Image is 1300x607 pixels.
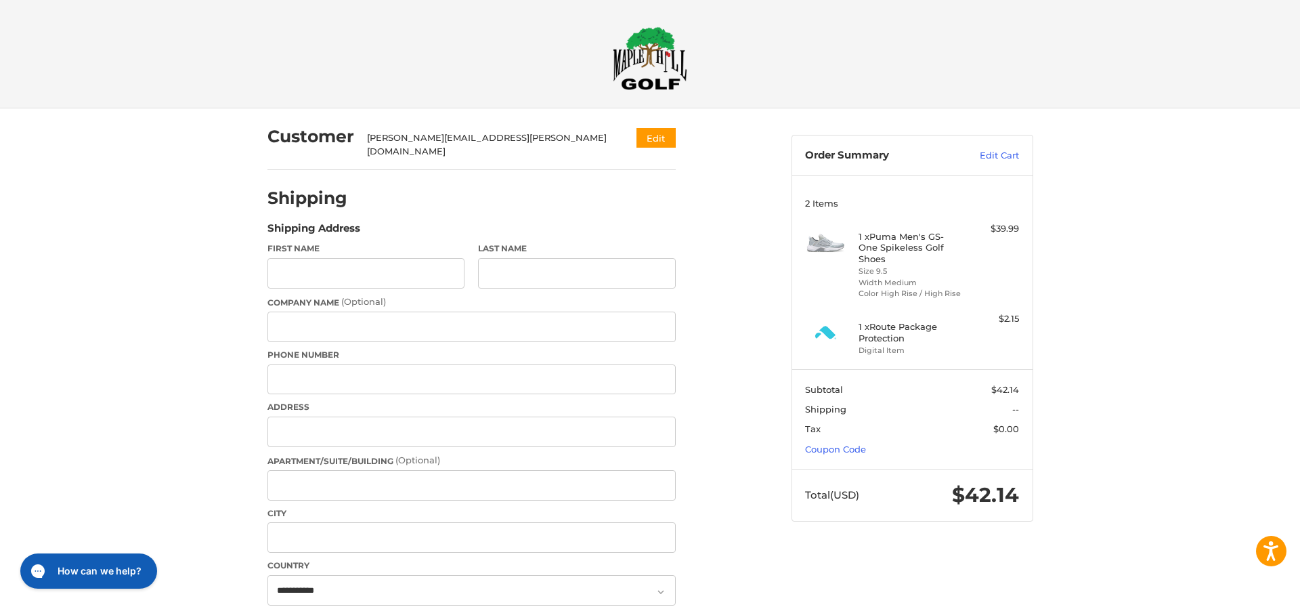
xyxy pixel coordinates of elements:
[951,149,1019,163] a: Edit Cart
[859,321,962,343] h4: 1 x Route Package Protection
[805,198,1019,209] h3: 2 Items
[991,384,1019,395] span: $42.14
[859,345,962,356] li: Digital Item
[859,231,962,264] h4: 1 x Puma Men's GS-One Spikeless Golf Shoes
[267,507,676,520] label: City
[805,149,951,163] h3: Order Summary
[805,423,821,434] span: Tax
[966,222,1019,236] div: $39.99
[859,288,962,299] li: Color High Rise / High Rise
[805,444,866,455] a: Coupon Code
[14,549,161,593] iframe: Gorgias live chat messenger
[267,295,676,309] label: Company Name
[395,455,440,465] small: (Optional)
[267,126,354,147] h2: Customer
[267,454,676,467] label: Apartment/Suite/Building
[636,128,676,148] button: Edit
[805,384,843,395] span: Subtotal
[267,221,360,243] legend: Shipping Address
[267,188,347,209] h2: Shipping
[805,404,846,415] span: Shipping
[267,401,676,413] label: Address
[805,488,859,501] span: Total (USD)
[993,423,1019,434] span: $0.00
[613,26,687,90] img: Maple Hill Golf
[1012,404,1019,415] span: --
[952,482,1019,507] span: $42.14
[267,560,676,572] label: Country
[859,277,962,289] li: Width Medium
[966,312,1019,326] div: $2.15
[267,349,676,361] label: Phone Number
[267,243,465,255] label: First Name
[341,296,386,307] small: (Optional)
[859,266,962,277] li: Size 9.5
[478,243,676,255] label: Last Name
[367,131,610,158] div: [PERSON_NAME][EMAIL_ADDRESS][PERSON_NAME][DOMAIN_NAME]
